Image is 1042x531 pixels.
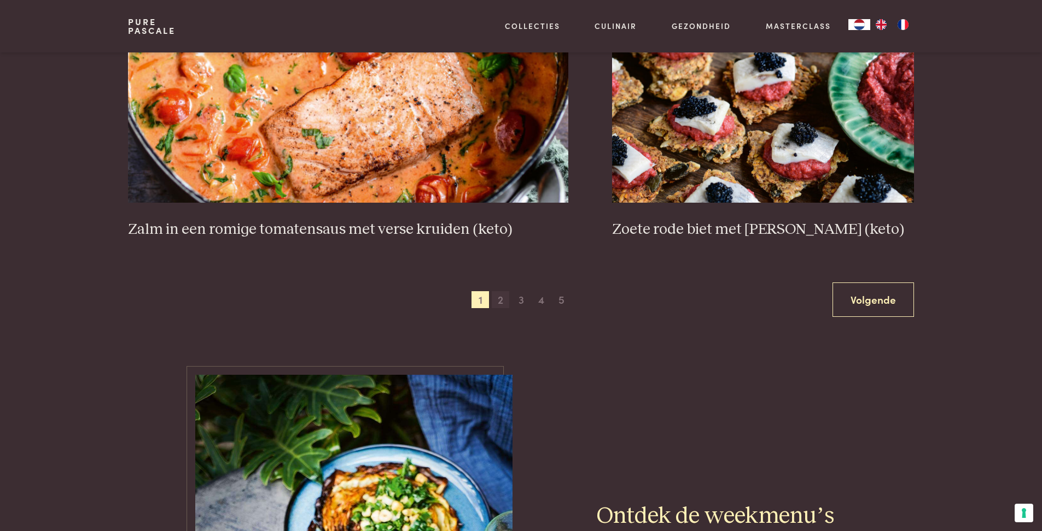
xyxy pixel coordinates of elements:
span: 1 [471,291,489,309]
a: Masterclass [766,20,831,32]
a: NL [848,19,870,30]
ul: Language list [870,19,914,30]
aside: Language selected: Nederlands [848,19,914,30]
button: Uw voorkeuren voor toestemming voor trackingtechnologieën [1015,504,1033,522]
h3: Zalm in een romige tomatensaus met verse kruiden (keto) [128,220,568,239]
span: 5 [553,291,571,309]
a: Gezondheid [672,20,731,32]
a: PurePascale [128,17,176,35]
a: Volgende [833,282,914,317]
span: 2 [492,291,509,309]
a: EN [870,19,892,30]
a: Collecties [505,20,560,32]
span: 3 [513,291,530,309]
a: FR [892,19,914,30]
span: 4 [533,291,550,309]
a: Culinair [595,20,637,32]
h3: Zoete rode biet met [PERSON_NAME] (keto) [612,220,914,239]
div: Language [848,19,870,30]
